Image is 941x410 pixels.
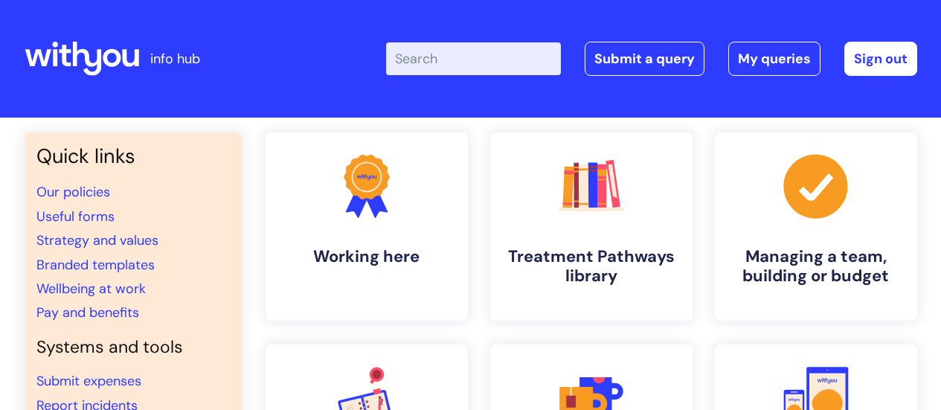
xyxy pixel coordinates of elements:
h4: Systems and tools [36,337,230,358]
a: Submit a query [585,42,704,76]
a: Strategy and values [36,231,158,249]
h3: Quick links [36,144,230,168]
a: Submit expenses [36,372,141,390]
a: Our policies [36,183,110,201]
a: Branded templates [36,256,155,274]
a: My queries [728,42,820,76]
p: info hub [150,47,200,71]
a: Useful forms [36,208,115,225]
a: Managing a team, building or budget [715,132,917,321]
h4: Managing a team, building or budget [727,247,905,286]
div: | - [386,42,917,76]
a: Wellbeing at work [36,280,146,298]
a: Sign out [844,42,917,76]
h4: Working here [277,247,456,266]
h4: Treatment Pathways library [502,247,681,286]
a: Working here [266,132,468,321]
a: Treatment Pathways library [490,132,693,321]
input: Search [386,42,561,75]
a: Pay and benefits [36,304,139,321]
